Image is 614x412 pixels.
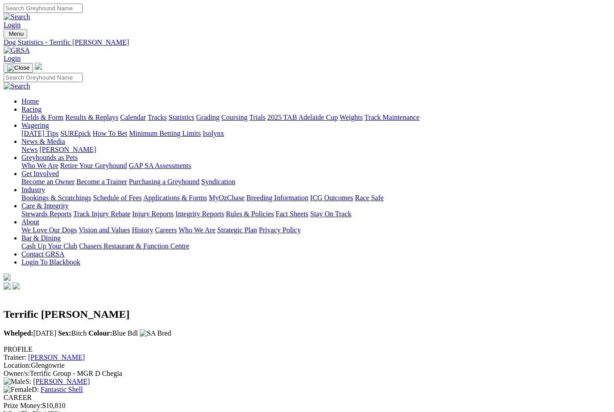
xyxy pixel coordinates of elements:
img: Close [7,64,29,71]
a: Breeding Information [246,194,308,202]
a: Home [21,97,39,105]
a: Cash Up Your Club [21,242,77,250]
span: Menu [9,30,24,37]
div: Bar & Dining [21,242,610,250]
a: Racing [21,105,41,113]
button: Toggle navigation [4,63,33,73]
a: Wagering [21,122,49,129]
span: Trainer: [4,353,26,361]
a: Become an Owner [21,178,75,185]
div: Care & Integrity [21,210,610,218]
a: Trials [249,114,266,121]
a: Privacy Policy [259,226,301,234]
span: Owner/s: [4,370,30,377]
a: How To Bet [93,130,128,137]
a: Who We Are [178,226,216,234]
a: Vision and Values [79,226,130,234]
div: Racing [21,114,610,122]
a: About [21,218,39,226]
a: Bar & Dining [21,234,61,242]
img: facebook.svg [4,282,11,290]
b: Sex: [58,329,71,337]
a: Calendar [120,114,146,121]
a: Fantastic Shell [41,386,83,393]
button: Toggle navigation [4,29,27,38]
a: Purchasing a Greyhound [129,178,199,185]
div: About [21,226,610,234]
img: twitter.svg [12,282,20,290]
a: Schedule of Fees [93,194,141,202]
a: Who We Are [21,162,58,169]
a: Industry [21,186,45,193]
img: logo-grsa-white.png [35,63,42,70]
a: Dog Statistics - Terrific [PERSON_NAME] [4,38,610,46]
a: Isolynx [203,130,224,137]
div: Terrific Group - MGR D Chegia [4,370,610,378]
div: Get Involved [21,178,610,186]
span: S: [4,378,31,385]
a: History [132,226,153,234]
a: Track Maintenance [365,114,419,121]
a: News [21,146,37,153]
a: Statistics [169,114,195,121]
a: Retire Your Greyhound [60,162,127,169]
a: Track Injury Rebate [73,210,130,218]
a: Greyhounds as Pets [21,154,78,161]
a: ICG Outcomes [310,194,353,202]
a: Race Safe [355,194,383,202]
a: Injury Reports [132,210,174,218]
a: Integrity Reports [175,210,224,218]
input: Search [4,73,83,82]
a: Weights [340,114,363,121]
a: Stewards Reports [21,210,71,218]
b: Colour: [88,329,112,337]
a: Become a Trainer [76,178,127,185]
a: Applications & Forms [143,194,207,202]
a: Fields & Form [21,114,63,121]
img: SA Bred [140,329,171,337]
span: Bitch [58,329,87,337]
img: logo-grsa-white.png [4,273,11,281]
span: Location: [4,362,31,369]
a: [PERSON_NAME] [33,378,90,385]
img: Search [4,13,30,21]
a: We Love Our Dogs [21,226,77,234]
a: Login To Blackbook [21,258,80,266]
div: News & Media [21,146,610,154]
a: [PERSON_NAME] [39,146,96,153]
a: Login [4,21,21,29]
img: Male [4,378,25,386]
a: Care & Integrity [21,202,69,210]
b: Whelped: [4,329,33,337]
a: News & Media [21,138,65,145]
div: Industry [21,194,610,202]
a: SUREpick [60,130,91,137]
img: Female [4,386,32,394]
a: Syndication [201,178,235,185]
a: Careers [155,226,177,234]
a: Chasers Restaurant & Function Centre [79,242,189,250]
a: GAP SA Assessments [129,162,191,169]
div: Greyhounds as Pets [21,162,610,170]
a: Rules & Policies [226,210,274,218]
div: $10,810 [4,402,610,410]
a: Contact GRSA [21,250,64,258]
div: Glengowrie [4,362,610,370]
a: Fact Sheets [276,210,308,218]
img: Search [4,82,30,90]
span: [DATE] [4,329,56,337]
a: Minimum Betting Limits [129,130,201,137]
a: Stay On Track [310,210,351,218]
span: D: [4,386,39,393]
a: 2025 TAB Adelaide Cup [267,114,338,121]
a: Get Involved [21,170,59,177]
div: Wagering [21,130,610,138]
a: Coursing [221,114,248,121]
a: Strategic Plan [217,226,257,234]
div: CAREER [4,394,610,402]
a: [PERSON_NAME] [28,353,85,361]
img: GRSA [4,46,30,55]
a: Tracks [148,114,167,121]
input: Search [4,4,83,13]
